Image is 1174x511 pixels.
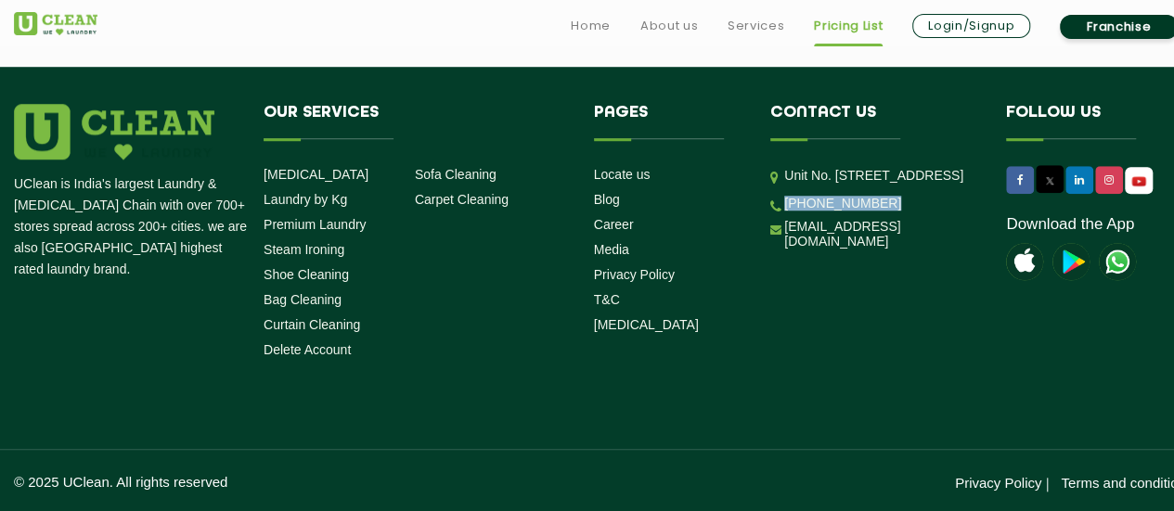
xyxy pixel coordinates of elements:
[14,474,603,490] p: © 2025 UClean. All rights reserved
[1006,243,1043,280] img: apple-icon.png
[1006,215,1134,234] a: Download the App
[264,242,344,257] a: Steam Ironing
[1127,172,1151,191] img: UClean Laundry and Dry Cleaning
[770,104,978,139] h4: Contact us
[264,292,342,307] a: Bag Cleaning
[594,217,634,232] a: Career
[264,104,566,139] h4: Our Services
[1052,243,1090,280] img: playstoreicon.png
[264,342,351,357] a: Delete Account
[415,167,497,182] a: Sofa Cleaning
[264,167,368,182] a: [MEDICAL_DATA]
[594,167,651,182] a: Locate us
[264,217,367,232] a: Premium Laundry
[594,267,675,282] a: Privacy Policy
[14,12,97,35] img: UClean Laundry and Dry Cleaning
[264,267,349,282] a: Shoe Cleaning
[814,15,883,37] a: Pricing List
[594,292,620,307] a: T&C
[415,192,509,207] a: Carpet Cleaning
[594,192,620,207] a: Blog
[640,15,698,37] a: About us
[264,192,347,207] a: Laundry by Kg
[955,475,1041,491] a: Privacy Policy
[594,242,629,257] a: Media
[1006,104,1169,139] h4: Follow us
[784,165,978,186] p: Unit No. [STREET_ADDRESS]
[784,196,901,211] a: [PHONE_NUMBER]
[1099,243,1136,280] img: UClean Laundry and Dry Cleaning
[594,317,699,332] a: [MEDICAL_DATA]
[571,15,611,37] a: Home
[264,317,360,332] a: Curtain Cleaning
[14,173,250,280] p: UClean is India's largest Laundry & [MEDICAL_DATA] Chain with over 700+ stores spread across 200+...
[594,104,743,139] h4: Pages
[14,104,214,160] img: logo.png
[912,14,1030,38] a: Login/Signup
[784,219,978,249] a: [EMAIL_ADDRESS][DOMAIN_NAME]
[728,15,784,37] a: Services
